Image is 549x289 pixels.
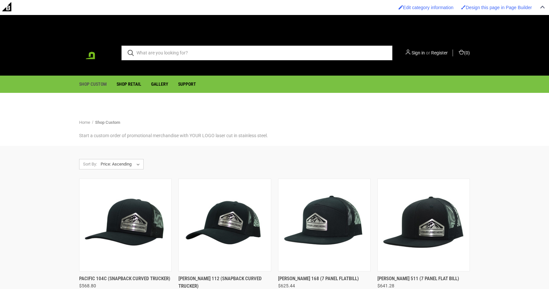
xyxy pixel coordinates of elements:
[180,180,270,270] a: Richardson 112 (snapback curved trucker), $601.20
[80,180,170,270] img: BadgeCaps - Pacific 104C
[80,180,170,270] a: Pacific 104C (snapback curved trucker), $568.80
[461,5,466,9] img: Enabled brush for page builder edit.
[458,50,470,56] a: Cart with 0 items
[79,36,112,69] a: BadgeCaps
[279,180,369,270] img: BadgeCaps - Richardson 168
[379,180,469,270] img: BadgeCaps - Richardson 511
[79,275,170,282] a: Pacific 104C (snapback curved trucker), $568.80
[180,180,270,270] img: BadgeCaps - Richardson 112
[79,132,470,139] p: Start a custom order of promotional merchandise with YOUR LOGO laser cut in stainless steel.
[399,5,403,9] img: Enabled brush for category edit
[146,76,173,93] a: Gallery
[431,50,448,56] a: Register
[377,275,459,282] a: Richardson 511 (7 panel flat bill), $641.28
[79,159,97,169] label: Sort By:
[79,37,112,68] img: BadgeCaps
[379,180,469,270] a: Richardson 511 (7 panel flat bill), $641.28
[79,120,90,125] a: Home
[458,2,535,13] a: Enabled brush for page builder edit. Design this page in Page Builder
[95,120,120,125] a: Shop Custom
[466,50,468,55] span: 0
[279,180,369,270] a: Richardson 168 (7 panel flatbill), $625.44
[121,46,392,60] input: What are you looking for?
[395,2,457,13] a: Enabled brush for category edit Edit category information
[79,119,470,126] nav: Breadcrumb
[112,76,146,93] a: Shop Retail
[173,76,201,93] a: Support
[278,275,359,282] a: Richardson 168 (7 panel flatbill), $625.44
[412,50,425,56] a: Sign in
[74,76,112,93] a: Shop Custom
[540,6,545,8] img: Close Admin Bar
[403,5,454,10] span: Edit category information
[466,5,532,10] span: Design this page in Page Builder
[426,50,430,55] span: or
